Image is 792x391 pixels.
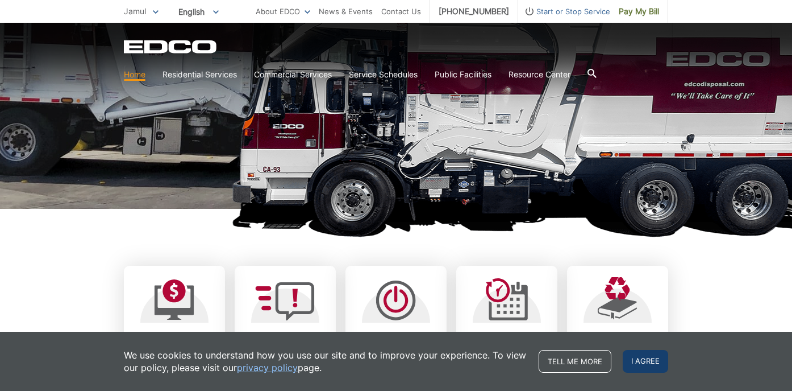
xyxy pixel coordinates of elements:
a: Service Schedules [349,68,418,81]
a: Contact Us [381,5,421,18]
a: Home [124,68,145,81]
a: Tell me more [539,350,611,373]
a: Public Facilities [435,68,491,81]
a: EDCD logo. Return to the homepage. [124,40,218,53]
a: Residential Services [162,68,237,81]
a: News & Events [319,5,373,18]
span: I agree [623,350,668,373]
a: Resource Center [508,68,570,81]
span: Pay My Bill [619,5,659,18]
span: Jamul [124,6,146,16]
p: We use cookies to understand how you use our site and to improve your experience. To view our pol... [124,349,527,374]
a: privacy policy [237,361,298,374]
a: Commercial Services [254,68,332,81]
a: About EDCO [256,5,310,18]
span: English [170,2,227,21]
